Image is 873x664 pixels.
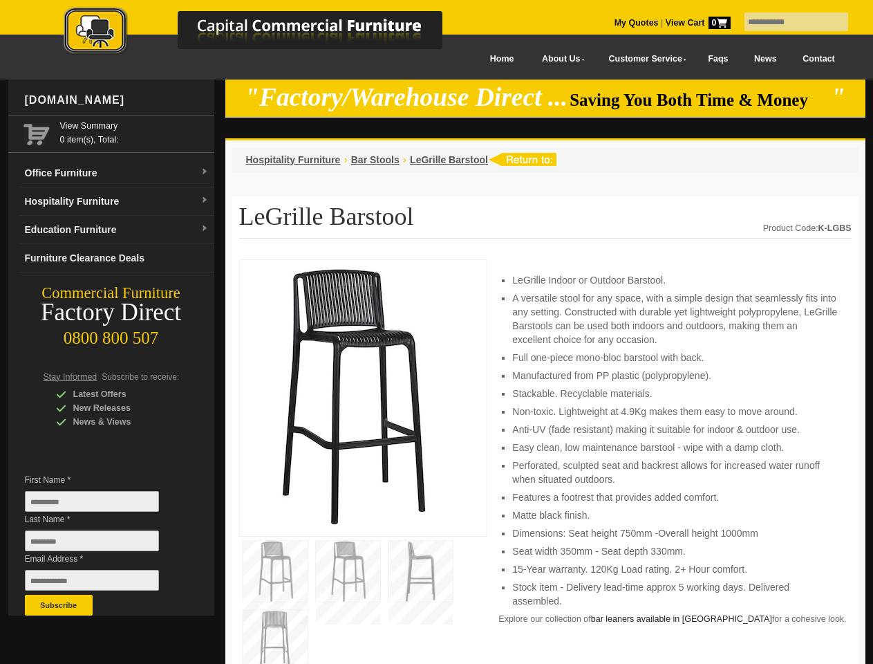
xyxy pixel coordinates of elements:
[19,159,214,187] a: Office Furnituredropdown
[19,187,214,216] a: Hospitality Furnituredropdown
[8,322,214,348] div: 0800 800 507
[200,196,209,205] img: dropdown
[593,44,695,75] a: Customer Service
[512,351,837,365] li: Full one-piece mono-bloc barstool with back.
[245,83,567,111] em: "Factory/Warehouse Direct ...
[25,595,93,616] button: Subscribe
[344,153,347,167] li: ›
[410,154,488,165] a: LeGrille Barstool
[246,154,341,165] a: Hospitality Furniture
[56,401,187,415] div: New Releases
[512,508,837,522] li: Matte black finish.
[512,369,837,382] li: Manufactured from PP plastic (polypropylene).
[19,216,214,244] a: Education Furnituredropdown
[56,387,187,401] div: Latest Offers
[789,44,847,75] a: Contact
[403,153,406,167] li: ›
[512,273,837,287] li: LeGrille Indoor or Outdoor Barstool.
[8,284,214,303] div: Commercial Furniture
[60,119,209,133] a: View Summary
[614,18,659,28] a: My Quotes
[695,44,742,75] a: Faqs
[56,415,187,429] div: News & Views
[60,119,209,145] span: 0 item(s), Total:
[26,7,509,57] img: Capital Commercial Furniture Logo
[591,614,772,624] a: bar leaners available in [GEOGRAPHIC_DATA]
[102,372,179,382] span: Subscribe to receive:
[741,44,789,75] a: News
[200,168,209,176] img: dropdown
[351,154,400,165] a: Bar Stools
[19,244,214,273] a: Furniture Clearance Deals
[666,18,731,28] strong: View Cart
[708,17,731,29] span: 0
[25,491,159,512] input: First Name *
[512,580,837,608] li: Stock item - Delivery lead-time approx 5 working days. Delivered assembled.
[570,91,829,109] span: Saving You Both Time & Money
[512,526,837,540] li: Dimensions: Seat height 750mm -Overall height 1000mm
[512,490,837,504] li: Features a footrest that provides added comfort.
[247,267,454,525] img: LeGrille Barstool
[8,303,214,322] div: Factory Direct
[239,203,852,239] h1: LeGrille Barstool
[831,83,845,111] em: "
[44,372,97,382] span: Stay Informed
[512,423,837,436] li: Anti-UV (fade resistant) making it suitable for indoor & outdoor use.
[512,291,837,347] li: A versatile stool for any space, with a simple design that seamlessly fits into any setting. Cons...
[512,562,837,576] li: 15-Year warranty. 120Kg Load rating. 2+ Hour comfort.
[527,44,593,75] a: About Us
[512,387,837,400] li: Stackable. Recyclable materials.
[663,18,730,28] a: View Cart0
[512,459,837,486] li: Perforated, sculpted seat and backrest allows for increased water runoff when situated outdoors.
[512,441,837,454] li: Easy clean, low maintenance barstool - wipe with a damp cloth.
[25,531,159,551] input: Last Name *
[763,221,852,235] div: Product Code:
[25,473,180,487] span: First Name *
[498,612,851,626] p: Explore our collection of for a cohesive look.
[488,153,556,166] img: return to
[512,544,837,558] li: Seat width 350mm - Seat depth 330mm.
[25,552,180,566] span: Email Address *
[512,405,837,418] li: Non-toxic. Lightweight at 4.9Kg makes them easy to move around.
[26,7,509,62] a: Capital Commercial Furniture Logo
[19,80,214,121] div: [DOMAIN_NAME]
[25,513,180,526] span: Last Name *
[200,225,209,233] img: dropdown
[25,570,159,591] input: Email Address *
[818,223,852,233] strong: K-LGBS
